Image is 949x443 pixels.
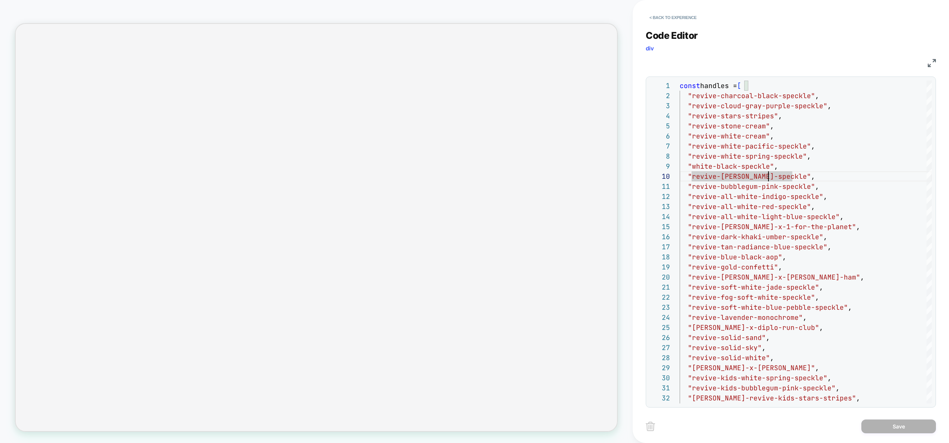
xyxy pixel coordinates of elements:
span: "revive-charcoal-black-speckle" [688,91,815,100]
div: 31 [650,383,670,393]
span: "[PERSON_NAME]-x-[PERSON_NAME]" [688,364,815,372]
div: 20 [650,272,670,282]
div: 11 [650,181,670,191]
span: "revive-fog-soft-white-speckle" [688,293,815,302]
span: , [827,374,831,382]
img: delete [646,422,655,431]
div: 3 [650,101,670,111]
span: , [827,102,831,110]
span: "revive-solid-white" [688,353,770,362]
span: , [827,243,831,251]
span: , [823,192,827,201]
span: "revive-white-cream" [688,132,770,140]
span: "revive-[PERSON_NAME]-x-1-for-the-planet" [688,222,856,231]
span: "revive-dark-khaki-umber-speckle" [688,233,823,241]
span: "revive-soft-white-blue-pebble-speckle" [688,303,848,312]
span: "[PERSON_NAME]-revive-kids-stars-stripes" [688,394,856,402]
span: , [811,202,815,211]
span: , [774,162,778,171]
span: , [856,222,860,231]
span: "revive-white-spring-speckle" [688,152,807,160]
span: , [807,152,811,160]
span: "revive-white-pacific-speckle" [688,142,811,150]
span: "revive-stone-cream" [688,122,770,130]
span: "revive-gold-confetti" [688,263,778,271]
span: "revive-all-white-light-blue-speckle" [688,212,840,221]
div: 25 [650,322,670,333]
span: , [815,364,819,372]
span: , [860,273,864,281]
span: , [856,394,860,402]
div: 23 [650,302,670,312]
span: , [766,333,770,342]
span: "revive-stars-stripes" [688,112,778,120]
span: , [836,384,840,392]
span: "revive-solid-sand" [688,333,766,342]
span: div [646,45,654,52]
div: 33 [650,403,670,413]
span: "revive-lavender-monochrome" [688,313,803,322]
div: 2 [650,91,670,101]
div: 7 [650,141,670,151]
span: "revive-blue-black-aop" [688,253,782,261]
button: < Back to experience [646,12,700,24]
span: "white-black-speckle" [688,162,774,171]
div: 4 [650,111,670,121]
span: , [778,112,782,120]
span: [ [737,81,741,90]
div: 15 [650,222,670,232]
span: , [848,303,852,312]
span: , [823,233,827,241]
div: 8 [650,151,670,161]
div: 12 [650,191,670,202]
div: 5 [650,121,670,131]
span: const [680,81,700,90]
span: "[PERSON_NAME]-x-diplo-run-club" [688,323,819,332]
div: 9 [650,161,670,171]
span: "revive-tan-radiance-blue-speckle" [688,243,827,251]
span: handles = [700,81,737,90]
span: , [782,253,786,261]
span: "revive-all-white-red-speckle" [688,202,811,211]
div: 18 [650,252,670,262]
span: , [815,293,819,302]
span: "revive-kids-white-spring-speckle" [688,374,827,382]
div: 29 [650,363,670,373]
span: , [778,263,782,271]
span: , [811,142,815,150]
div: 1 [650,81,670,91]
div: 14 [650,212,670,222]
span: , [762,343,766,352]
span: , [815,182,819,191]
span: "revive-bubblegum-pink-speckle" [688,182,815,191]
span: "revive-[PERSON_NAME]-x-[PERSON_NAME]-ham" [688,273,860,281]
div: 19 [650,262,670,272]
div: 30 [650,373,670,383]
span: , [803,313,807,322]
div: 32 [650,393,670,403]
span: , [770,122,774,130]
img: fullscreen [928,59,936,67]
div: 26 [650,333,670,343]
span: "revive-solid-sky" [688,343,762,352]
div: 22 [650,292,670,302]
span: , [811,172,815,181]
span: , [819,323,823,332]
span: "revive-cloud-gray-purple-speckle" [688,102,827,110]
div: 27 [650,343,670,353]
div: 17 [650,242,670,252]
div: 21 [650,282,670,292]
div: 16 [650,232,670,242]
span: "revive-soft-white-jade-speckle" [688,283,819,291]
span: , [840,212,844,221]
button: Save [861,419,936,433]
span: , [770,353,774,362]
span: Code Editor [646,30,698,41]
span: , [770,132,774,140]
div: 28 [650,353,670,363]
span: "revive-kids-bubblegum-pink-speckle" [688,384,836,392]
span: , [819,283,823,291]
div: 6 [650,131,670,141]
div: 13 [650,202,670,212]
div: 24 [650,312,670,322]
